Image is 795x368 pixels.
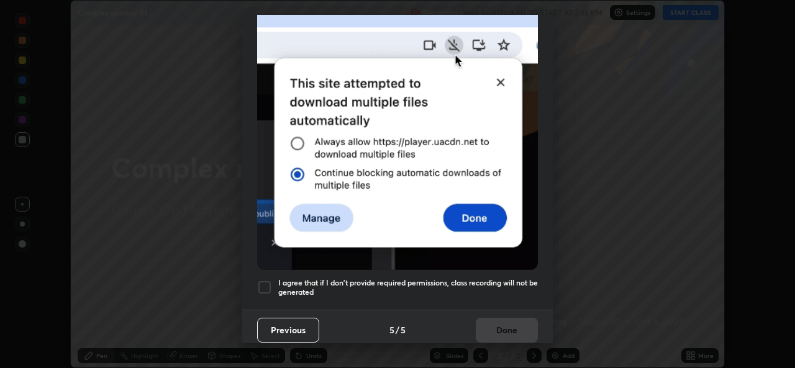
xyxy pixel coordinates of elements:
h4: 5 [389,323,394,336]
h4: 5 [401,323,406,336]
h5: I agree that if I don't provide required permissions, class recording will not be generated [278,278,538,297]
h4: / [396,323,399,336]
button: Previous [257,318,319,343]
